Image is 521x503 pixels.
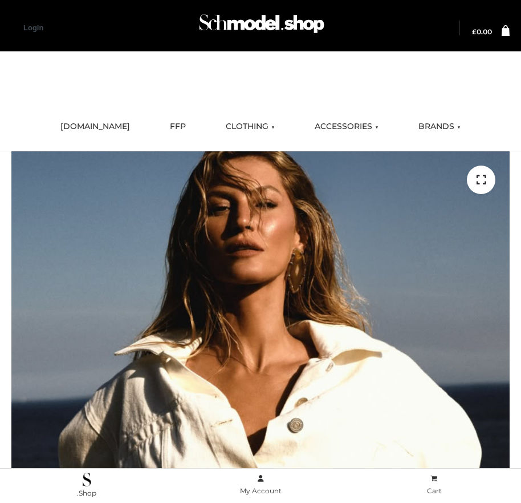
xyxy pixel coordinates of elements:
a: ACCESSORIES [306,114,387,139]
span: £ [472,27,477,36]
a: Login [23,23,43,32]
img: Schmodel Admin 964 [196,6,327,47]
span: Cart [427,486,442,495]
a: [DOMAIN_NAME] [52,114,139,139]
a: CLOTHING [217,114,283,139]
a: My Account [174,472,348,498]
a: Cart [347,472,521,498]
span: My Account [240,486,282,495]
a: FFP [161,114,194,139]
bdi: 0.00 [472,27,492,36]
span: .Shop [77,489,96,497]
a: BRANDS [410,114,469,139]
img: .Shop [83,473,91,486]
a: Schmodel Admin 964 [194,10,327,47]
a: £0.00 [472,29,492,35]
